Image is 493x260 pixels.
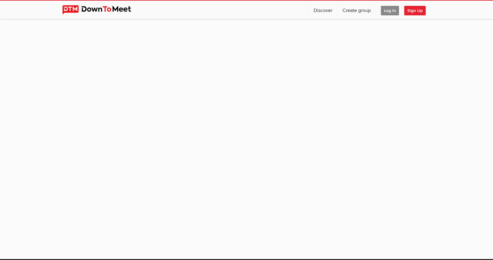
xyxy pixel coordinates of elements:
a: Discover [309,1,337,19]
img: DownToMeet [62,5,141,14]
span: Sign Up [404,6,426,15]
a: Log In [376,1,404,19]
a: Sign Up [404,1,431,19]
a: Create group [338,1,376,19]
span: Log In [381,6,399,15]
